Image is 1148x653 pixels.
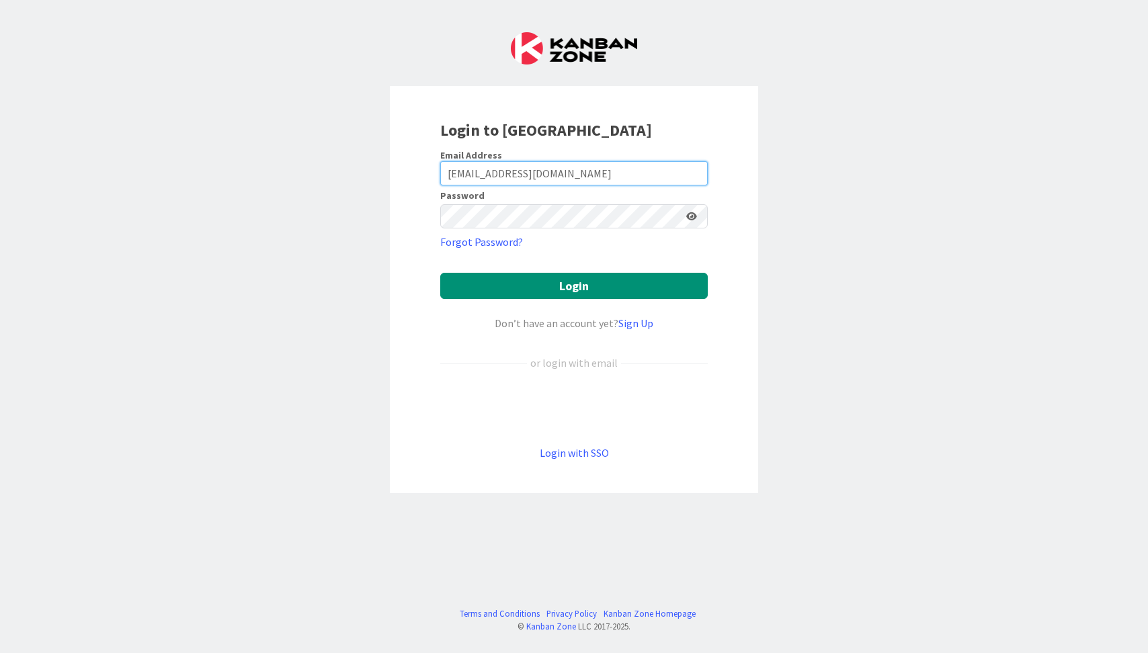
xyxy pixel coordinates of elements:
button: Login [440,273,708,299]
a: Forgot Password? [440,234,523,250]
div: © LLC 2017- 2025 . [453,620,696,633]
a: Privacy Policy [546,607,597,620]
a: Sign Up [618,316,653,330]
div: Don’t have an account yet? [440,315,708,331]
b: Login to [GEOGRAPHIC_DATA] [440,120,652,140]
a: Login with SSO [540,446,609,460]
div: or login with email [527,355,621,371]
iframe: Sign in with Google Button [434,393,714,423]
a: Terms and Conditions [460,607,540,620]
a: Kanban Zone Homepage [604,607,696,620]
img: Kanban Zone [511,32,637,64]
a: Kanban Zone [526,621,576,632]
label: Password [440,191,485,200]
label: Email Address [440,149,502,161]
